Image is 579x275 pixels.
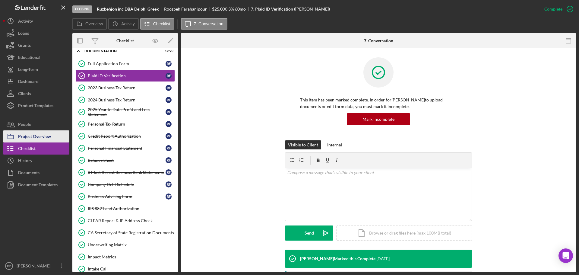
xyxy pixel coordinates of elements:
[166,181,172,187] div: R F
[88,182,166,187] div: Company Debt Schedule
[88,146,166,151] div: Personal Financial Statement
[300,256,375,261] div: [PERSON_NAME] Marked this Complete
[75,215,175,227] a: CLEAR Report & IP Address Check
[97,7,159,11] b: Ruzbehjon inc DBA Delphi Greek
[88,206,175,211] div: IRS 8821 and Authorization
[194,21,223,26] label: 7. Conversation
[15,260,54,273] div: [PERSON_NAME]
[3,130,69,142] button: Project Overview
[166,169,172,175] div: R F
[212,7,227,11] div: $25,000
[84,49,158,53] div: Documentation
[300,97,457,110] p: This item has been marked complete. In order for [PERSON_NAME] to upload documents or edit form d...
[3,118,69,130] button: People
[75,263,175,275] a: Intake Call
[75,251,175,263] a: Impact Metrics
[166,193,172,200] div: R F
[285,225,333,241] button: Send
[88,230,175,235] div: CA Secretary of State Registration Documents
[88,267,175,271] div: Intake Call
[75,142,175,154] a: Personal Financial StatementRF
[88,218,175,223] div: CLEAR Report & IP Address Check
[88,254,175,259] div: Impact Metrics
[18,63,38,77] div: Long-Term
[88,122,166,126] div: Personal Tax Return
[85,21,103,26] label: Overview
[3,260,69,272] button: PC[PERSON_NAME]
[88,158,166,163] div: Balance Sheet
[305,225,314,241] div: Send
[7,264,11,268] text: PC
[362,113,394,125] div: Mark Incomplete
[3,142,69,155] button: Checklist
[75,94,175,106] a: 2024 Business Tax ReturnRF
[3,75,69,88] button: Dashboard
[18,142,36,156] div: Checklist
[327,140,342,149] div: Internal
[3,100,69,112] button: Product Templates
[558,248,573,263] div: Open Intercom Messenger
[75,58,175,70] a: Full Application FormRF
[72,18,107,30] button: Overview
[163,49,173,53] div: 19 / 20
[140,18,174,30] button: Checklist
[18,155,32,168] div: History
[166,157,172,163] div: R F
[75,154,175,166] a: Balance SheetRF
[3,88,69,100] button: Clients
[235,7,246,11] div: 60 mo
[3,27,69,39] a: Loans
[75,118,175,130] a: Personal Tax ReturnRF
[75,130,175,142] a: Credit Report AuthorizationRF
[18,130,51,144] div: Project Overview
[75,166,175,178] a: 3 Most Recent Business Bank StatementsRF
[288,140,318,149] div: Visible to Client
[166,61,172,67] div: R F
[166,133,172,139] div: R F
[18,75,39,89] div: Dashboard
[116,38,134,43] div: Checklist
[75,203,175,215] a: IRS 8821 and Authorization
[88,242,175,247] div: Underwriting Matrix
[166,109,172,115] div: R F
[3,51,69,63] button: Educational
[3,63,69,75] button: Long-Term
[18,51,40,65] div: Educational
[538,3,576,15] button: Complete
[3,179,69,191] button: Document Templates
[3,39,69,51] button: Grants
[18,179,58,192] div: Document Templates
[121,21,134,26] label: Activity
[18,118,31,132] div: People
[18,88,31,101] div: Clients
[75,70,175,82] a: Plaid ID VerificationRF
[166,97,172,103] div: R F
[3,167,69,179] button: Documents
[181,18,227,30] button: 7. Conversation
[166,121,172,127] div: R F
[251,7,330,11] div: 7. Plaid ID Verification ([PERSON_NAME])
[88,61,166,66] div: Full Application Form
[18,15,33,29] div: Activity
[544,3,562,15] div: Complete
[376,256,390,261] time: 2025-09-16 20:51
[75,239,175,251] a: Underwriting Matrix
[228,7,234,11] div: 3 %
[3,15,69,27] button: Activity
[75,227,175,239] a: CA Secretary of State Registration Documents
[164,7,212,11] div: Roozbeh Farahanipour
[364,38,393,43] div: 7. Conversation
[166,145,172,151] div: R F
[72,5,92,13] div: Closing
